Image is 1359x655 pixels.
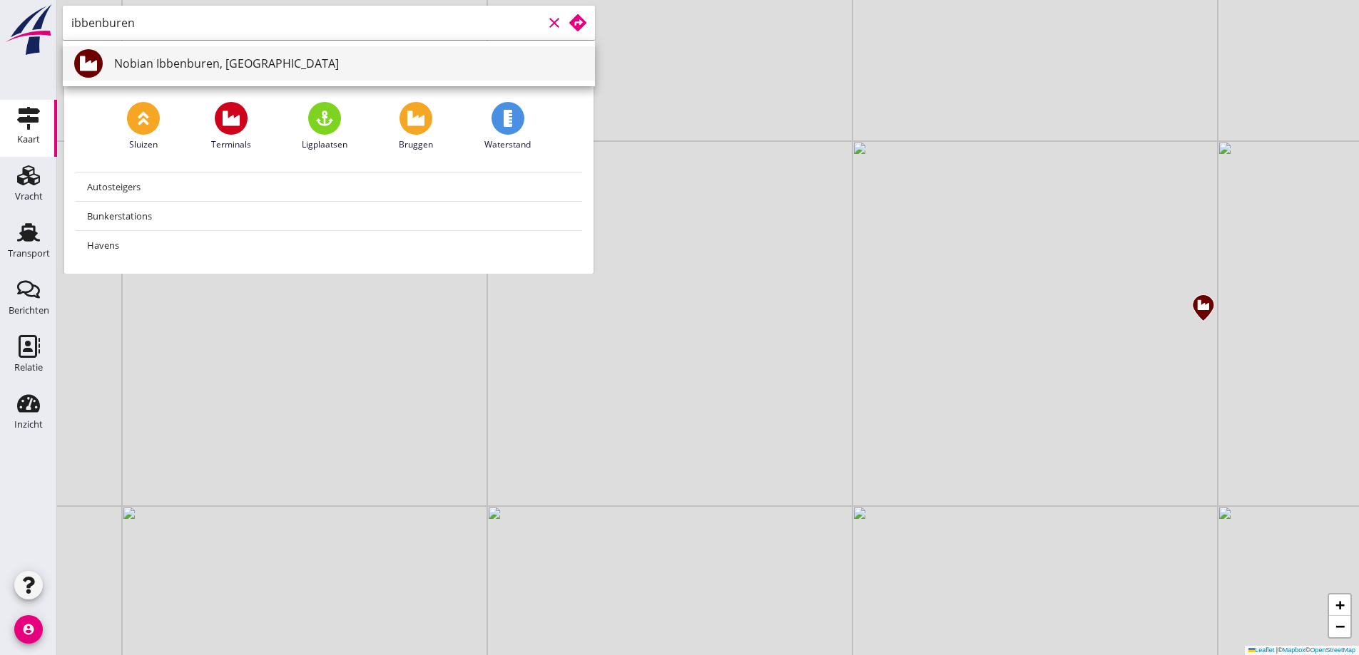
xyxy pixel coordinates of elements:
div: Berichten [9,306,49,315]
a: Mapbox [1283,646,1305,654]
div: © © [1245,646,1359,655]
a: Terminals [211,102,251,151]
div: Kaart [17,135,40,144]
div: Bunkerstations [87,207,571,225]
span: Sluizen [129,138,158,151]
div: Vracht [15,192,43,201]
span: Bruggen [399,138,433,151]
div: Nobian Ibbenburen, [GEOGRAPHIC_DATA] [114,55,584,72]
span: Ligplaatsen [302,138,347,151]
img: Marker [1191,293,1216,323]
a: Waterstand [484,102,531,151]
a: OpenStreetMap [1310,646,1355,654]
a: Sluizen [127,102,160,151]
a: Zoom out [1329,616,1350,637]
a: Zoom in [1329,594,1350,616]
div: Autosteigers [87,178,571,195]
span: + [1335,596,1345,614]
div: Havens [87,237,571,254]
span: | [1276,646,1278,654]
a: Ligplaatsen [302,102,347,151]
input: Zoek faciliteit [71,11,543,34]
i: clear [546,14,563,31]
div: Relatie [14,363,43,372]
span: Terminals [211,138,251,151]
span: Waterstand [484,138,531,151]
div: Inzicht [14,420,43,429]
div: Transport [8,249,50,258]
img: logo-small.a267ee39.svg [3,4,54,56]
i: account_circle [14,615,43,644]
a: Bruggen [399,102,433,151]
span: − [1335,617,1345,635]
a: Leaflet [1248,646,1274,654]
